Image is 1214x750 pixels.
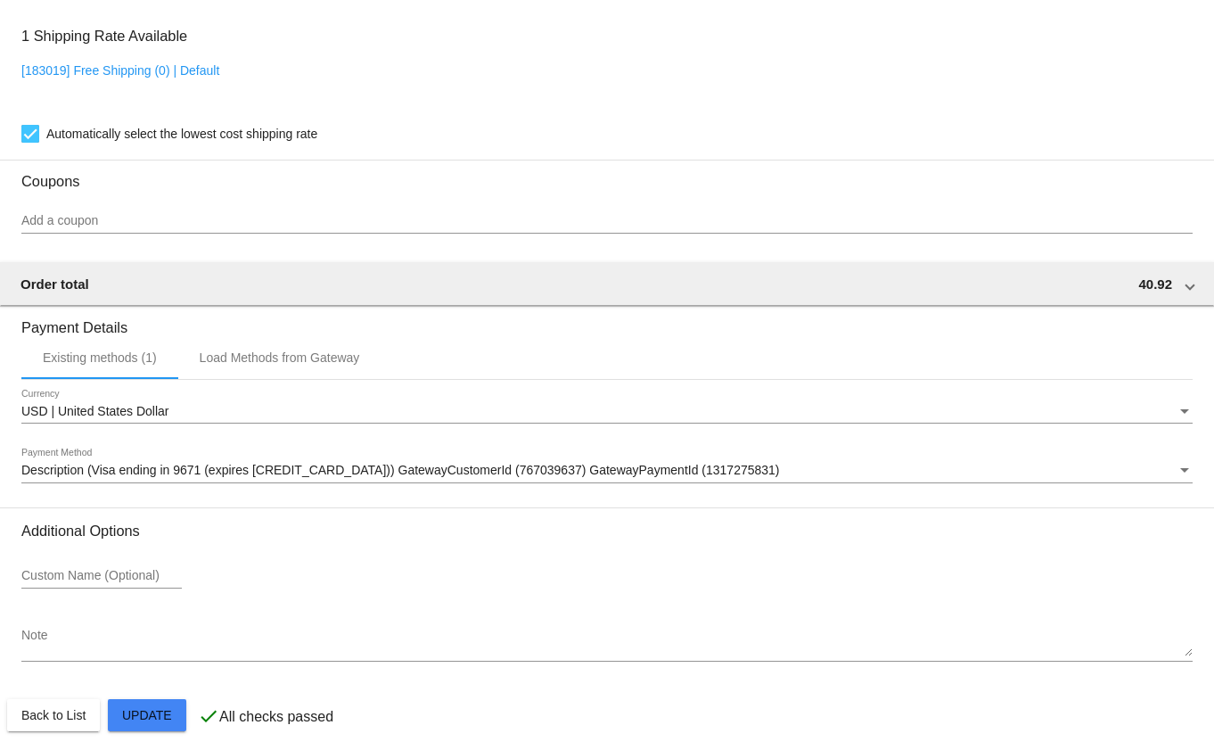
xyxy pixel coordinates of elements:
span: Update [122,708,172,722]
span: Automatically select the lowest cost shipping rate [46,123,317,144]
input: Custom Name (Optional) [21,569,182,583]
div: Existing methods (1) [43,350,157,365]
mat-select: Payment Method [21,464,1193,478]
p: All checks passed [219,709,333,725]
h3: Additional Options [21,523,1193,540]
mat-select: Currency [21,405,1193,419]
h3: Coupons [21,160,1193,190]
span: Order total [21,276,89,292]
button: Back to List [7,699,100,731]
h3: 1 Shipping Rate Available [21,17,187,55]
button: Update [108,699,186,731]
h3: Payment Details [21,306,1193,336]
mat-icon: check [198,705,219,727]
a: [183019] Free Shipping (0) | Default [21,63,219,78]
span: Description (Visa ending in 9671 (expires [CREDIT_CARD_DATA])) GatewayCustomerId (767039637) Gate... [21,463,780,477]
span: 40.92 [1138,276,1172,292]
div: Load Methods from Gateway [200,350,360,365]
span: USD | United States Dollar [21,404,168,418]
input: Add a coupon [21,214,1193,228]
span: Back to List [21,708,86,722]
